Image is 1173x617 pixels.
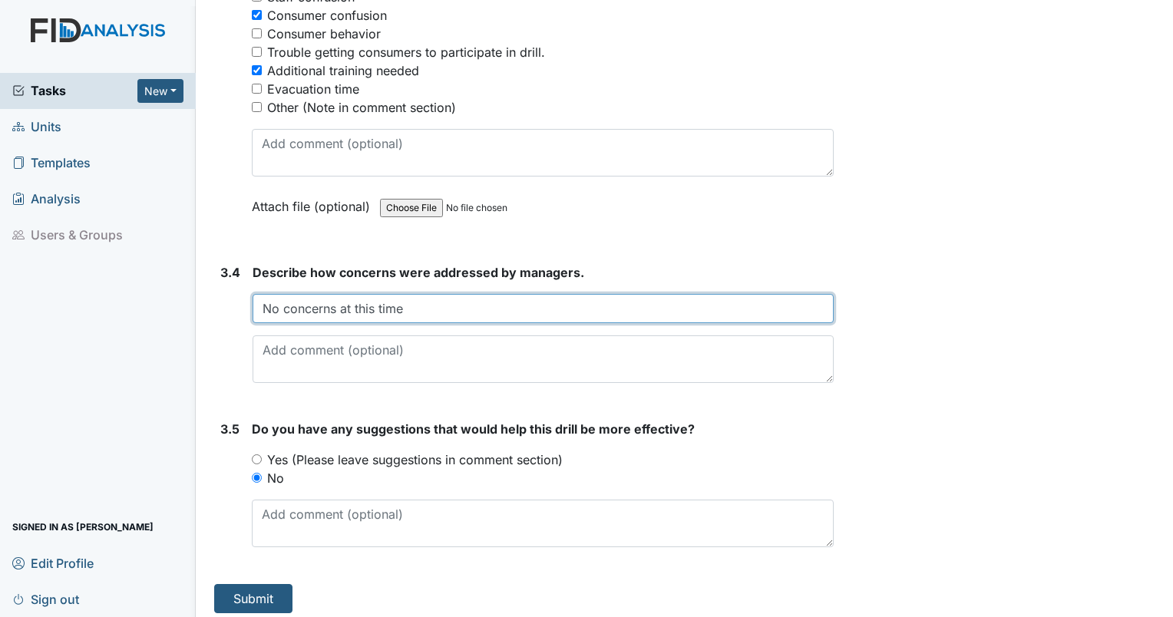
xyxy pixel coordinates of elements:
input: Evacuation time [252,84,262,94]
input: Consumer confusion [252,10,262,20]
div: Trouble getting consumers to participate in drill. [267,43,545,61]
span: Describe how concerns were addressed by managers. [253,265,584,280]
button: New [137,79,183,103]
label: 3.4 [220,263,240,282]
a: Tasks [12,81,137,100]
label: No [267,469,284,487]
input: No [252,473,262,483]
span: Units [12,115,61,139]
div: Consumer behavior [267,25,381,43]
div: Additional training needed [267,61,419,80]
label: Yes (Please leave suggestions in comment section) [267,450,563,469]
div: Other (Note in comment section) [267,98,456,117]
input: Consumer behavior [252,28,262,38]
span: Analysis [12,187,81,211]
span: Signed in as [PERSON_NAME] [12,515,154,539]
input: Yes (Please leave suggestions in comment section) [252,454,262,464]
label: Attach file (optional) [252,189,376,216]
span: Templates [12,151,91,175]
span: Sign out [12,587,79,611]
button: Submit [214,584,292,613]
input: Trouble getting consumers to participate in drill. [252,47,262,57]
span: Do you have any suggestions that would help this drill be more effective? [252,421,695,437]
input: Additional training needed [252,65,262,75]
span: Edit Profile [12,551,94,575]
div: Consumer confusion [267,6,387,25]
label: 3.5 [220,420,240,438]
input: Other (Note in comment section) [252,102,262,112]
div: Evacuation time [267,80,359,98]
